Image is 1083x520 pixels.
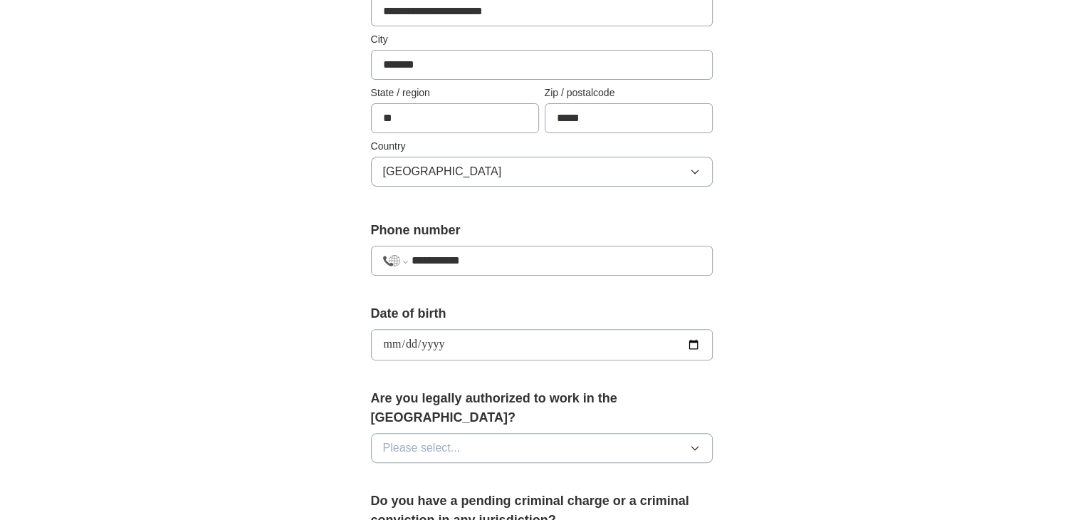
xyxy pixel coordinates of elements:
[371,157,713,187] button: [GEOGRAPHIC_DATA]
[371,221,713,240] label: Phone number
[371,304,713,323] label: Date of birth
[371,139,713,154] label: Country
[371,32,713,47] label: City
[383,163,502,180] span: [GEOGRAPHIC_DATA]
[371,85,539,100] label: State / region
[545,85,713,100] label: Zip / postalcode
[371,433,713,463] button: Please select...
[371,389,713,427] label: Are you legally authorized to work in the [GEOGRAPHIC_DATA]?
[383,440,461,457] span: Please select...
